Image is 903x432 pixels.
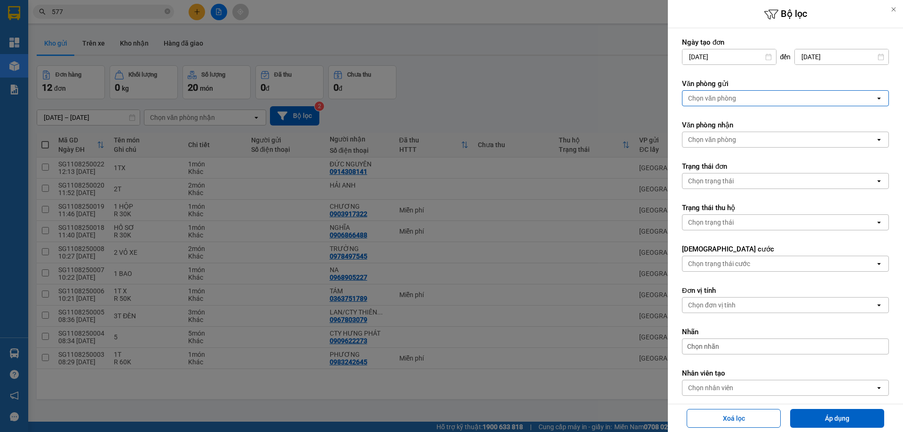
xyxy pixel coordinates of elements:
[790,409,884,428] button: Áp dụng
[875,136,883,143] svg: open
[682,38,889,47] label: Ngày tạo đơn
[682,327,889,337] label: Nhãn
[682,203,889,212] label: Trạng thái thu hộ
[875,94,883,102] svg: open
[688,300,736,310] div: Chọn đơn vị tính
[795,49,888,64] input: Select a date.
[875,219,883,226] svg: open
[688,383,733,393] div: Chọn nhân viên
[688,259,750,268] div: Chọn trạng thái cước
[682,369,889,378] label: Nhân viên tạo
[682,286,889,295] label: Đơn vị tính
[875,177,883,185] svg: open
[682,244,889,254] label: [DEMOGRAPHIC_DATA] cước
[688,218,734,227] div: Chọn trạng thái
[688,94,736,103] div: Chọn văn phòng
[687,409,781,428] button: Xoá lọc
[682,49,776,64] input: Select a date.
[682,120,889,130] label: Văn phòng nhận
[668,7,903,22] h6: Bộ lọc
[682,79,889,88] label: Văn phòng gửi
[875,301,883,309] svg: open
[688,176,734,186] div: Chọn trạng thái
[875,260,883,267] svg: open
[682,162,889,171] label: Trạng thái đơn
[875,384,883,392] svg: open
[687,342,719,351] span: Chọn nhãn
[780,52,791,62] span: đến
[688,135,736,144] div: Chọn văn phòng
